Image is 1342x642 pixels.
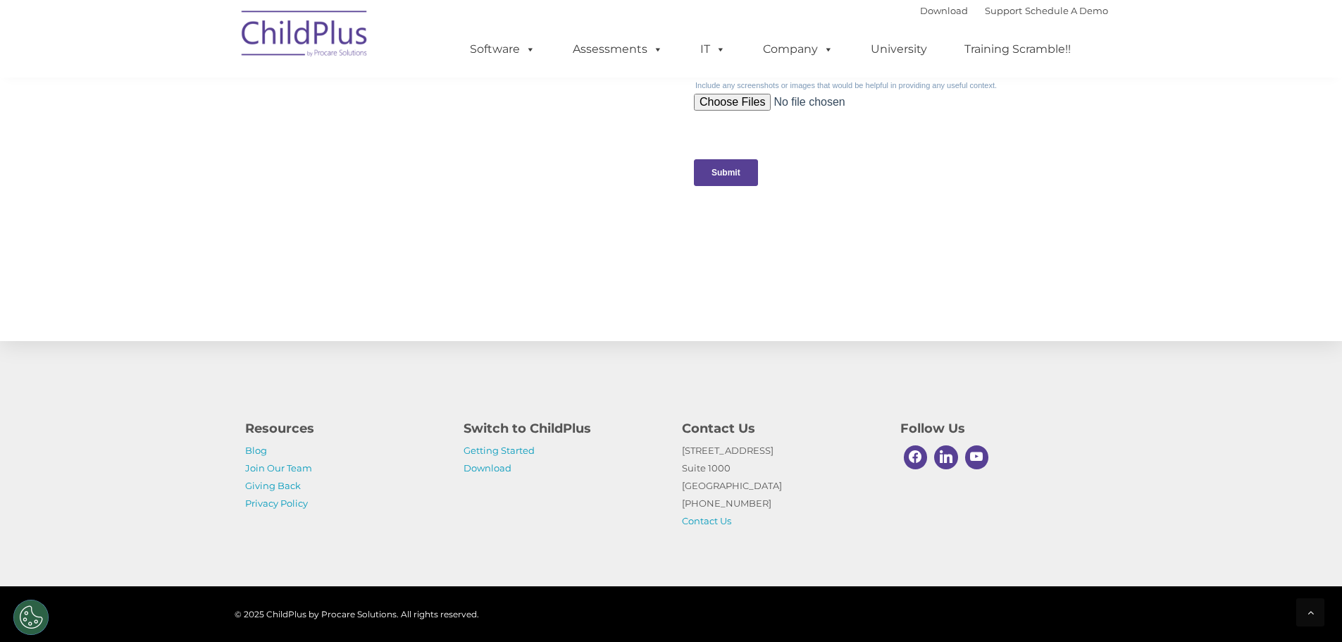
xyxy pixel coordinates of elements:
a: Privacy Policy [245,498,308,509]
a: Linkedin [931,442,962,473]
a: Contact Us [682,515,731,526]
h4: Switch to ChildPlus [464,419,661,438]
span: Last name [196,93,239,104]
a: Schedule A Demo [1025,5,1108,16]
h4: Follow Us [900,419,1098,438]
img: ChildPlus by Procare Solutions [235,1,375,71]
font: | [920,5,1108,16]
span: Phone number [196,151,256,161]
a: Getting Started [464,445,535,456]
a: Company [749,35,847,63]
a: IT [686,35,740,63]
h4: Resources [245,419,442,438]
a: Blog [245,445,267,456]
a: University [857,35,941,63]
a: Support [985,5,1022,16]
p: [STREET_ADDRESS] Suite 1000 [GEOGRAPHIC_DATA] [PHONE_NUMBER] [682,442,879,530]
a: Download [464,462,511,474]
a: Software [456,35,549,63]
button: Cookies Settings [13,600,49,635]
a: Join Our Team [245,462,312,474]
span: © 2025 ChildPlus by Procare Solutions. All rights reserved. [235,609,479,619]
a: Download [920,5,968,16]
a: Assessments [559,35,677,63]
a: Facebook [900,442,931,473]
h4: Contact Us [682,419,879,438]
a: Giving Back [245,480,301,491]
a: Training Scramble!! [950,35,1085,63]
a: Youtube [962,442,993,473]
